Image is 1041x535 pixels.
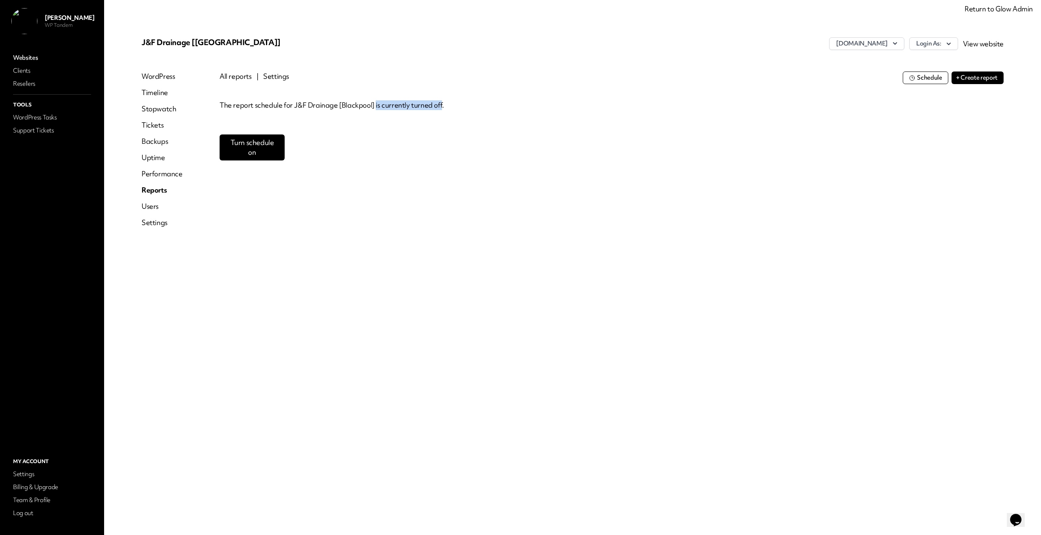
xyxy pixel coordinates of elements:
a: Clients [11,65,93,76]
a: Users [142,201,183,211]
a: Support Tickets [11,125,93,136]
a: WordPress Tasks [11,112,93,123]
a: Settings [11,468,93,480]
p: WP Tandem [45,22,94,28]
a: Team & Profile [11,494,93,506]
a: Return to Glow Admin [965,4,1033,13]
a: Uptime [142,153,183,162]
a: Log out [11,507,93,519]
a: Tickets [142,120,183,130]
p: Tools [11,100,93,110]
a: Billing & Upgrade [11,481,93,493]
a: Websites [11,52,93,63]
a: Settings [142,218,183,227]
a: Timeline [142,88,183,97]
a: Backups [142,136,183,146]
p: [PERSON_NAME] [45,14,94,22]
button: + Create report [952,71,1004,84]
a: Performance [142,169,183,179]
p: J&F Drainage [[GEOGRAPHIC_DATA]] [142,37,429,47]
a: Stopwatch [142,104,183,114]
p: | [257,71,259,81]
iframe: chat widget [1007,503,1033,527]
button: Login As: [909,37,958,50]
button: Settings [263,71,289,81]
a: View website [963,39,1004,48]
p: The report schedule for J&F Drainage [Blackpool] is currently turned off. [220,100,1004,110]
button: Schedule [903,71,948,84]
button: Turn schedule on [220,134,285,160]
button: [DOMAIN_NAME] [829,37,904,50]
a: Resellers [11,78,93,89]
a: WordPress [142,71,183,81]
button: All reports [220,71,252,81]
a: Reports [142,185,183,195]
p: My Account [11,456,93,467]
